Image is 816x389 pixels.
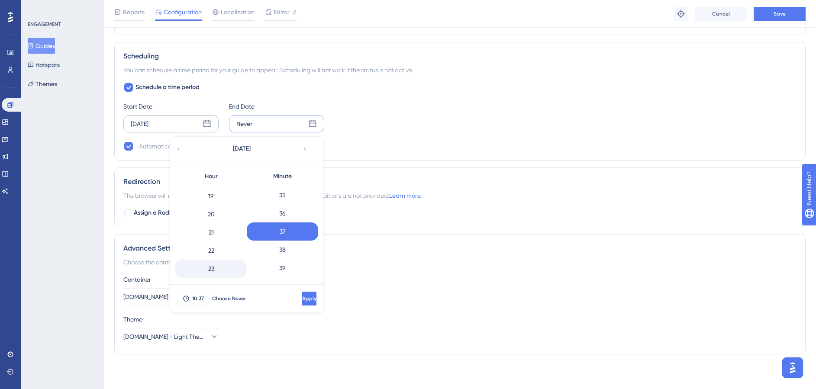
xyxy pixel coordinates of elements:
[192,295,204,302] span: 10:37
[302,295,316,302] span: Apply
[135,82,200,93] span: Schedule a time period
[236,119,252,129] div: Never
[247,204,318,222] div: 36
[123,101,219,112] div: Start Date
[123,331,206,342] span: [DOMAIN_NAME] - Light Theme - No Step Progress Indicator
[123,65,797,75] div: You can schedule a time period for your guide to appear. Scheduling will not work if the status i...
[20,2,54,13] span: Need Help?
[233,144,251,154] span: [DATE]
[712,10,730,17] span: Cancel
[164,7,202,17] span: Configuration
[198,140,285,158] button: [DATE]
[229,101,324,112] div: End Date
[247,222,318,241] div: 37
[754,7,806,21] button: Save
[212,295,246,302] span: Choose Never
[123,288,219,305] button: [DOMAIN_NAME] - STG
[175,241,247,260] div: 22
[302,292,316,305] button: Apply
[123,292,185,302] span: [DOMAIN_NAME] - STG
[131,119,148,129] div: [DATE]
[123,190,422,201] span: The browser will redirect to the “Redirection URL” when the Targeting Conditions are not provided.
[28,38,55,54] button: Guides
[123,328,219,345] button: [DOMAIN_NAME] - Light Theme - No Step Progress Indicator
[177,292,210,305] button: 10:37
[123,243,797,254] div: Advanced Settings
[247,259,318,277] div: 39
[139,141,317,151] div: Automatically set as “Inactive” when the scheduled period is over.
[175,205,247,223] div: 20
[247,186,318,204] div: 35
[28,57,60,73] button: Hotspots
[123,177,797,187] div: Redirection
[774,10,786,17] span: Save
[123,7,145,17] span: Reports
[175,168,247,185] div: Hour
[695,7,747,21] button: Cancel
[221,7,255,17] span: Localization
[28,76,57,92] button: Themes
[210,292,248,305] button: Choose Never
[123,274,797,285] div: Container
[123,314,797,325] div: Theme
[175,223,247,241] div: 21
[389,192,422,199] a: Learn more.
[274,7,290,17] span: Editor
[247,277,318,295] div: 40
[247,241,318,259] div: 38
[175,260,247,278] div: 23
[175,187,247,205] div: 19
[780,355,806,381] iframe: UserGuiding AI Assistant Launcher
[134,208,202,218] span: Assign a Redirection URL
[123,257,797,267] div: Choose the container and theme for the guide.
[28,21,61,28] div: ENGAGEMENT
[247,168,318,185] div: Minute
[123,51,797,61] div: Scheduling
